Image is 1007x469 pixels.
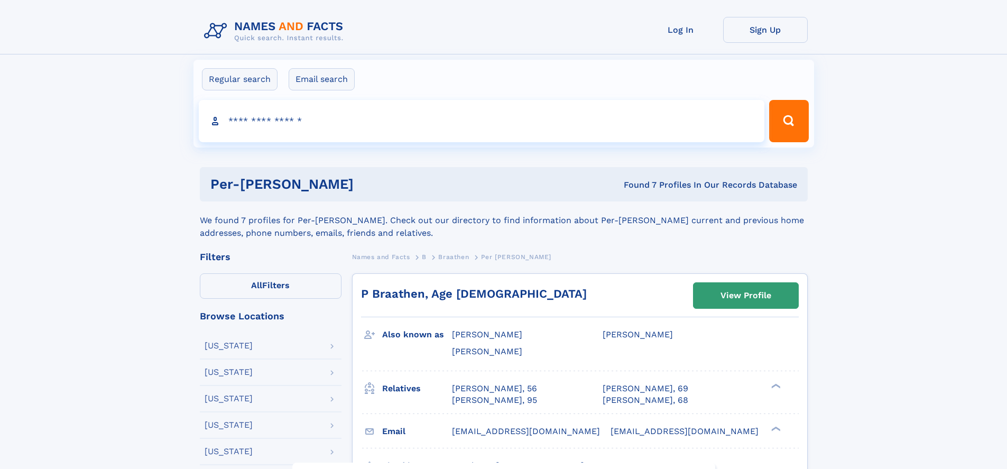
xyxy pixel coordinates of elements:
[382,380,452,398] h3: Relatives
[200,311,341,321] div: Browse Locations
[488,179,797,191] div: Found 7 Profiles In Our Records Database
[251,280,262,290] span: All
[481,253,551,261] span: Per [PERSON_NAME]
[603,329,673,339] span: [PERSON_NAME]
[769,382,781,389] div: ❯
[352,250,410,263] a: Names and Facts
[289,68,355,90] label: Email search
[603,383,688,394] a: [PERSON_NAME], 69
[452,383,537,394] a: [PERSON_NAME], 56
[769,100,808,142] button: Search Button
[422,250,427,263] a: B
[452,329,522,339] span: [PERSON_NAME]
[723,17,808,43] a: Sign Up
[205,394,253,403] div: [US_STATE]
[720,283,771,308] div: View Profile
[452,346,522,356] span: [PERSON_NAME]
[200,17,352,45] img: Logo Names and Facts
[382,326,452,344] h3: Also known as
[200,273,341,299] label: Filters
[438,253,469,261] span: Braathen
[639,17,723,43] a: Log In
[205,368,253,376] div: [US_STATE]
[603,394,688,406] a: [PERSON_NAME], 68
[200,201,808,240] div: We found 7 profiles for Per-[PERSON_NAME]. Check out our directory to find information about Per-...
[205,447,253,456] div: [US_STATE]
[452,394,537,406] a: [PERSON_NAME], 95
[769,425,781,432] div: ❯
[200,252,341,262] div: Filters
[210,178,489,191] h1: per-[PERSON_NAME]
[199,100,765,142] input: search input
[694,283,798,308] a: View Profile
[361,287,587,300] a: P Braathen, Age [DEMOGRAPHIC_DATA]
[611,426,759,436] span: [EMAIL_ADDRESS][DOMAIN_NAME]
[438,250,469,263] a: Braathen
[205,421,253,429] div: [US_STATE]
[422,253,427,261] span: B
[205,342,253,350] div: [US_STATE]
[202,68,278,90] label: Regular search
[382,422,452,440] h3: Email
[452,426,600,436] span: [EMAIL_ADDRESS][DOMAIN_NAME]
